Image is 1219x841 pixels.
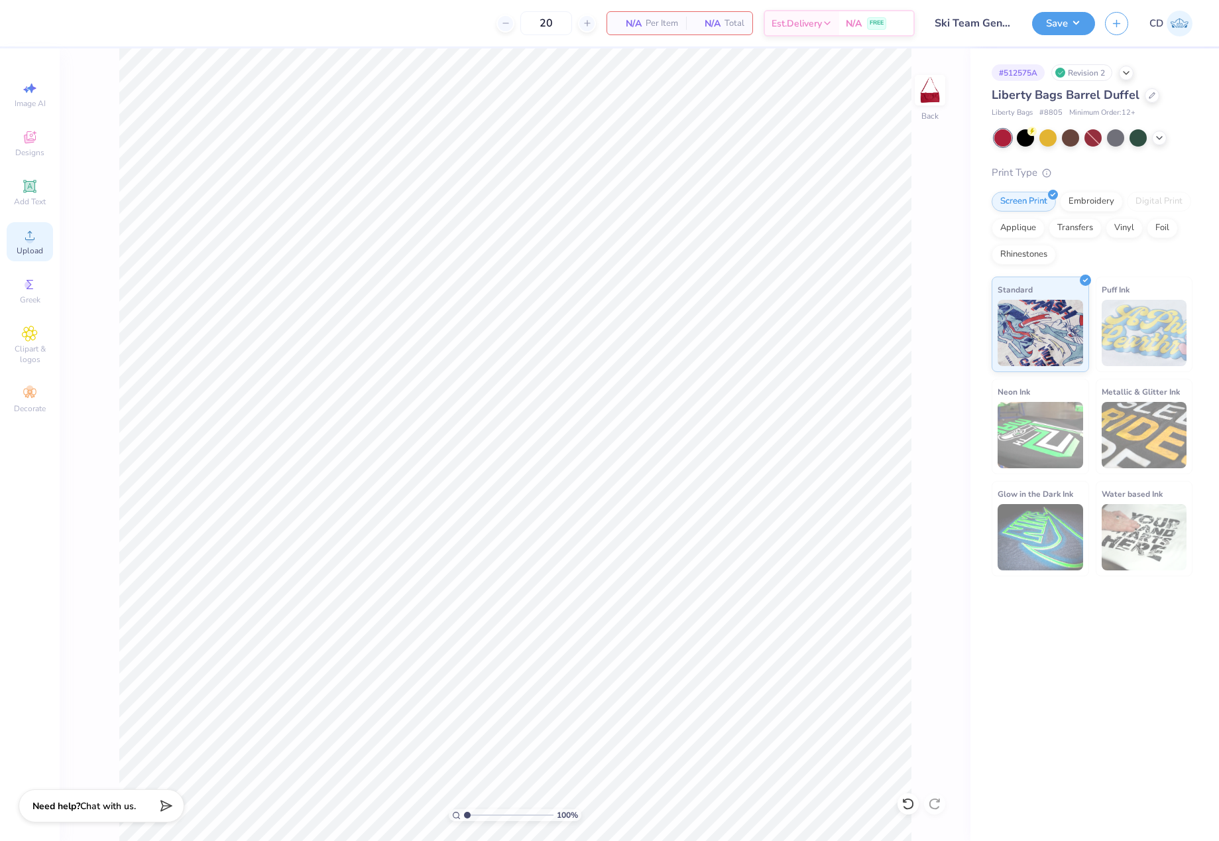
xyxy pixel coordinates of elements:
[14,403,46,414] span: Decorate
[1102,300,1187,366] img: Puff Ink
[870,19,884,28] span: FREE
[992,192,1056,212] div: Screen Print
[992,87,1139,103] span: Liberty Bags Barrel Duffel
[992,165,1192,180] div: Print Type
[992,245,1056,265] div: Rhinestones
[998,283,1033,296] span: Standard
[992,107,1033,119] span: Liberty Bags
[998,402,1083,468] img: Neon Ink
[80,800,136,812] span: Chat with us.
[1102,504,1187,570] img: Water based Ink
[15,147,44,158] span: Designs
[1032,12,1095,35] button: Save
[646,17,678,31] span: Per Item
[921,110,939,122] div: Back
[1102,402,1187,468] img: Metallic & Glitter Ink
[998,504,1083,570] img: Glow in the Dark Ink
[1102,283,1130,296] span: Puff Ink
[1039,107,1063,119] span: # 8805
[998,487,1073,501] span: Glow in the Dark Ink
[992,64,1045,81] div: # 512575A
[15,98,46,109] span: Image AI
[846,17,862,31] span: N/A
[998,300,1083,366] img: Standard
[992,218,1045,238] div: Applique
[1102,385,1180,399] span: Metallic & Glitter Ink
[17,245,43,256] span: Upload
[694,17,721,31] span: N/A
[32,800,80,812] strong: Need help?
[520,11,572,35] input: – –
[925,10,1022,36] input: Untitled Design
[1149,11,1192,36] a: CD
[1060,192,1123,212] div: Embroidery
[772,17,822,31] span: Est. Delivery
[615,17,642,31] span: N/A
[725,17,744,31] span: Total
[1149,16,1163,31] span: CD
[20,294,40,305] span: Greek
[7,344,53,365] span: Clipart & logos
[14,196,46,207] span: Add Text
[1049,218,1102,238] div: Transfers
[1069,107,1135,119] span: Minimum Order: 12 +
[1102,487,1163,501] span: Water based Ink
[557,809,578,821] span: 100 %
[1051,64,1112,81] div: Revision 2
[998,385,1030,399] span: Neon Ink
[1106,218,1143,238] div: Vinyl
[1167,11,1192,36] img: Cedric Diasanta
[1127,192,1191,212] div: Digital Print
[917,77,943,103] img: Back
[1147,218,1178,238] div: Foil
